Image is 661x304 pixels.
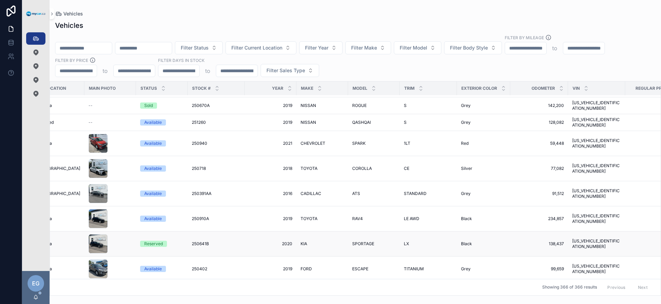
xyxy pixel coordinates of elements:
span: 250940 [192,141,207,146]
a: Sold [140,102,183,109]
span: Filter Sales Type [266,67,305,74]
span: [US_VEHICLE_IDENTIFICATION_NUMBER] [572,117,621,128]
span: [US_VEHICLE_IDENTIFICATION_NUMBER] [572,213,621,224]
span: Grey [461,266,471,272]
span: LX [404,241,409,247]
a: Black [461,216,506,221]
a: LX [404,241,453,247]
a: 2016 [249,191,292,196]
a: TOYOTA [301,166,344,171]
span: Filter Current Location [231,44,282,51]
button: Select Button [345,41,391,54]
span: ESCAPE [352,266,368,272]
button: Select Button [394,41,441,54]
span: 251260 [192,120,206,125]
a: 250402 [192,266,241,272]
span: [US_VEHICLE_IDENTIFICATION_NUMBER] [572,100,621,111]
a: 142,200 [514,103,564,108]
span: 250670A [192,103,210,108]
a: ATS [352,191,396,196]
a: 99,659 [514,266,564,272]
span: 2019 [249,266,292,272]
a: 250670A [192,103,241,108]
span: EG [32,279,40,287]
a: Vehicles [55,10,83,17]
button: Select Button [444,41,502,54]
a: 1LT [404,141,453,146]
div: Available [144,191,162,197]
span: S [404,103,407,108]
a: 250391AA [192,191,241,196]
a: Grey [461,266,506,272]
a: MyCar Ottawa [23,141,80,146]
span: TOYOTA [301,216,317,221]
a: Available [140,140,183,146]
a: CE [404,166,453,171]
span: SPORTAGE [352,241,374,247]
span: 2019 [249,120,292,125]
label: Filter By Mileage [505,34,544,41]
a: [US_VEHICLE_IDENTIFICATION_NUMBER] [572,163,621,174]
span: Odometer [532,86,555,91]
a: 91,512 [514,191,564,196]
a: MyCar Ottawa [23,241,80,247]
a: [US_VEHICLE_IDENTIFICATION_NUMBER] [572,188,621,199]
label: FILTER BY PRICE [55,57,88,63]
a: 250910A [192,216,241,221]
a: 2018 [249,166,292,171]
a: Grey [461,103,506,108]
div: Available [144,119,162,126]
span: Filter Model [400,44,427,51]
span: STANDARD [404,191,427,196]
a: 2019 [249,216,292,221]
span: Grey [461,120,471,125]
span: TITANIUM [404,266,424,272]
a: 250641B [192,241,241,247]
p: to [552,44,557,52]
a: Available [140,216,183,222]
label: Filter Days In Stock [158,57,204,63]
div: Available [144,165,162,172]
span: Filter Body Style [450,44,488,51]
a: 138,437 [514,241,564,247]
a: MyCar Ottawa [23,103,80,108]
a: 2021 [249,141,292,146]
span: COROLLA [352,166,372,171]
div: Sold [144,102,153,109]
a: 59,448 [514,141,564,146]
span: -- [88,120,93,125]
a: [US_VEHICLE_IDENTIFICATION_NUMBER] [572,263,621,274]
a: TOYOTA [301,216,344,221]
span: 2019 [249,103,292,108]
a: Available [140,119,183,126]
span: KIA [301,241,307,247]
a: ROGUE [352,103,396,108]
a: [US_VEHICLE_IDENTIFICATION_NUMBER] [572,238,621,249]
span: Year [272,86,283,91]
a: Black [461,241,506,247]
a: Grey [461,191,506,196]
a: [US_VEHICLE_IDENTIFICATION_NUMBER] [572,138,621,149]
a: MyCar [GEOGRAPHIC_DATA] [23,166,80,171]
span: 250402 [192,266,207,272]
span: SPARK [352,141,366,146]
span: Black [461,216,472,221]
a: MyCar [GEOGRAPHIC_DATA] [23,191,80,196]
a: TITANIUM [404,266,453,272]
span: Main Photo [89,86,116,91]
a: 250940 [192,141,241,146]
a: ESCAPE [352,266,396,272]
a: SPARK [352,141,396,146]
a: Grey [461,120,506,125]
div: Available [144,140,162,146]
span: Grey [461,191,471,196]
a: 77,082 [514,166,564,171]
span: -- [88,103,93,108]
p: to [103,67,108,75]
a: COROLLA [352,166,396,171]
